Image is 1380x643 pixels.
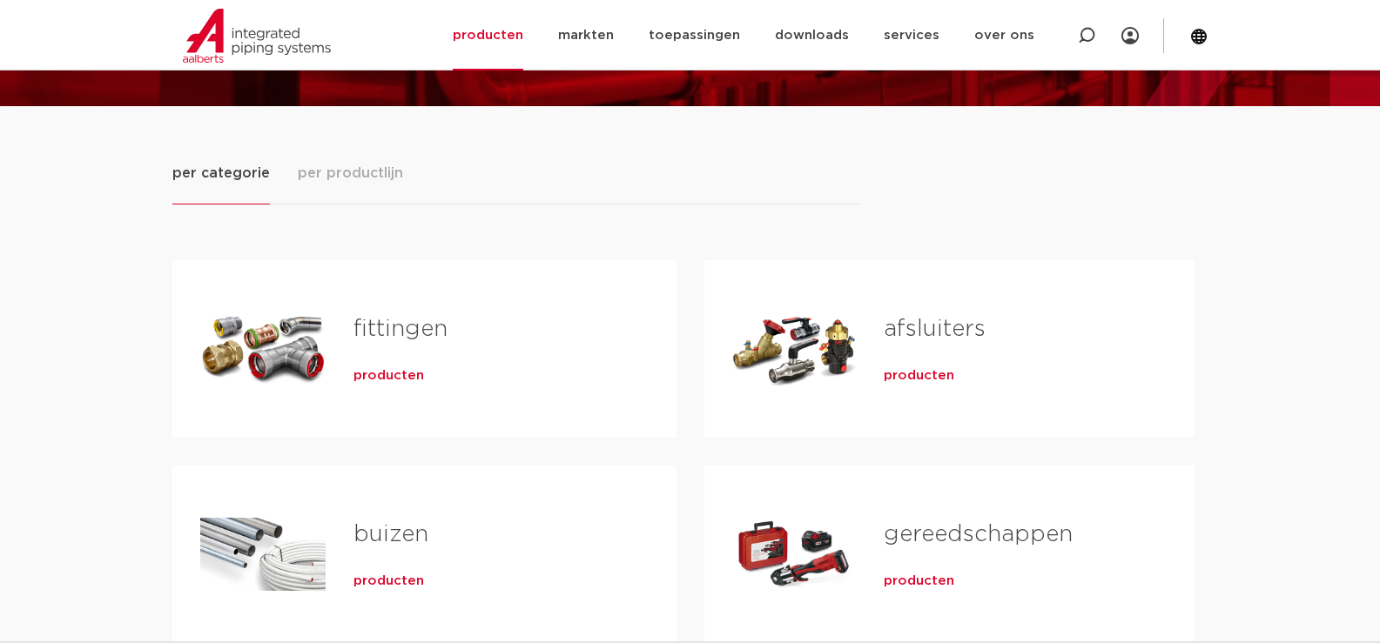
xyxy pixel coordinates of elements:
a: afsluiters [884,318,986,340]
span: per productlijn [298,163,403,184]
a: producten [884,573,954,590]
a: producten [884,367,954,385]
a: fittingen [353,318,448,340]
a: buizen [353,523,428,546]
span: per categorie [172,163,270,184]
a: producten [353,367,424,385]
a: producten [353,573,424,590]
a: gereedschappen [884,523,1073,546]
